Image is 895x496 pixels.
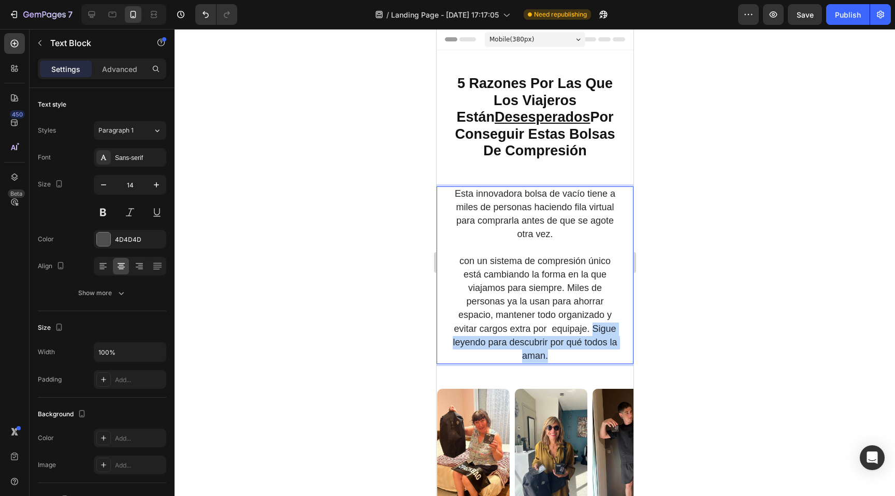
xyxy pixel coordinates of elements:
[50,37,138,49] p: Text Block
[826,4,870,25] button: Publish
[115,153,164,163] div: Sans-serif
[38,347,55,357] div: Width
[38,407,88,421] div: Background
[78,288,126,298] div: Show more
[10,110,25,119] div: 450
[115,235,164,244] div: 4D4D4D
[115,461,164,470] div: Add...
[386,9,389,20] span: /
[51,64,80,75] p: Settings
[195,4,237,25] div: Undo/Redo
[8,189,25,198] div: Beta
[835,9,861,20] div: Publish
[38,321,65,335] div: Size
[38,235,54,244] div: Color
[788,4,822,25] button: Save
[38,259,67,273] div: Align
[102,64,137,75] p: Advanced
[38,284,166,302] button: Show more
[38,153,51,162] div: Font
[115,375,164,385] div: Add...
[860,445,885,470] div: Open Intercom Messenger
[38,126,56,135] div: Styles
[437,29,633,496] iframe: Design area
[4,4,77,25] button: 7
[115,434,164,443] div: Add...
[38,375,62,384] div: Padding
[797,10,814,19] span: Save
[391,9,499,20] span: Landing Page - [DATE] 17:17:05
[94,343,166,361] input: Auto
[38,460,56,470] div: Image
[38,178,65,192] div: Size
[68,8,73,21] p: 7
[78,360,151,489] img: gempages_577441653510374388-a8333033-5730-4973-918d-6f057910839f.webp
[38,100,66,109] div: Text style
[94,121,166,140] button: Paragraph 1
[38,433,54,443] div: Color
[156,360,228,489] img: gempages_577441653510374388-31438dab-eff1-45f7-821c-308f64b7a98d.webp
[1,360,73,489] img: gempages_577441653510374388-94a08298-b4fe-4269-8608-466f79ec9fc1.jpg
[534,10,587,19] span: Need republishing
[98,126,134,135] span: Paragraph 1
